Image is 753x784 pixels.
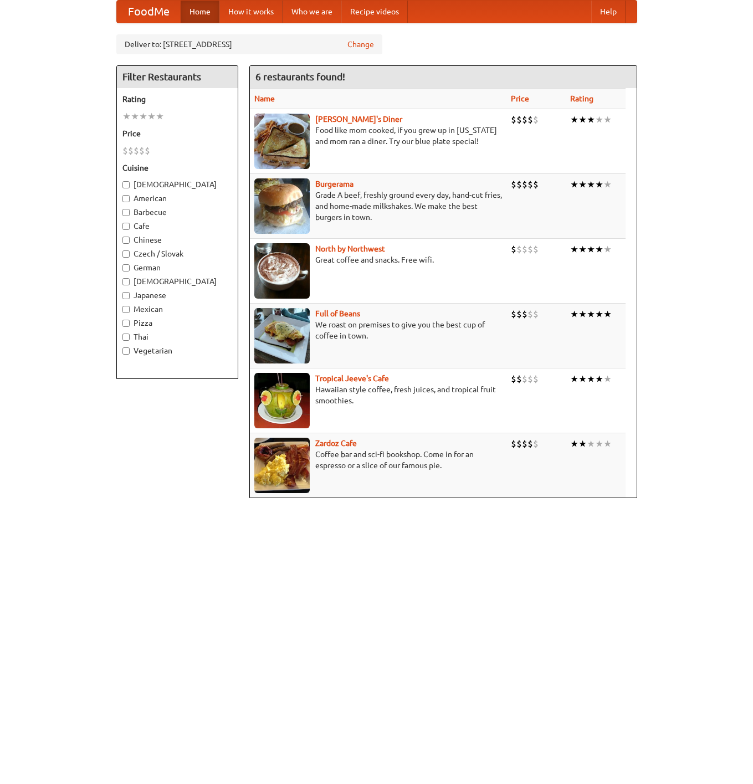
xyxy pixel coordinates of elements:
[516,308,522,320] li: $
[122,181,130,188] input: [DEMOGRAPHIC_DATA]
[254,319,502,341] p: We roast on premises to give you the best cup of coffee in town.
[570,94,593,103] a: Rating
[315,244,385,253] a: North by Northwest
[122,94,232,105] h5: Rating
[122,237,130,244] input: Chinese
[254,178,310,234] img: burgerama.jpg
[122,304,232,315] label: Mexican
[591,1,626,23] a: Help
[570,373,578,385] li: ★
[122,234,232,245] label: Chinese
[139,145,145,157] li: $
[578,178,587,191] li: ★
[341,1,408,23] a: Recipe videos
[511,243,516,255] li: $
[122,276,232,287] label: [DEMOGRAPHIC_DATA]
[603,438,612,450] li: ★
[122,292,130,299] input: Japanese
[522,243,527,255] li: $
[595,308,603,320] li: ★
[603,243,612,255] li: ★
[254,125,502,147] p: Food like mom cooked, if you grew up in [US_STATE] and mom ran a diner. Try our blue plate special!
[578,114,587,126] li: ★
[254,308,310,363] img: beans.jpg
[122,250,130,258] input: Czech / Slovak
[578,438,587,450] li: ★
[587,243,595,255] li: ★
[522,114,527,126] li: $
[122,209,130,216] input: Barbecue
[516,178,522,191] li: $
[116,34,382,54] div: Deliver to: [STREET_ADDRESS]
[139,110,147,122] li: ★
[254,384,502,406] p: Hawaiian style coffee, fresh juices, and tropical fruit smoothies.
[516,438,522,450] li: $
[527,373,533,385] li: $
[522,178,527,191] li: $
[315,374,389,383] b: Tropical Jeeve's Cafe
[122,331,232,342] label: Thai
[128,145,134,157] li: $
[511,94,529,103] a: Price
[511,438,516,450] li: $
[516,114,522,126] li: $
[587,178,595,191] li: ★
[533,438,539,450] li: $
[117,1,181,23] a: FoodMe
[595,243,603,255] li: ★
[122,264,130,271] input: German
[522,308,527,320] li: $
[181,1,219,23] a: Home
[122,306,130,313] input: Mexican
[603,373,612,385] li: ★
[587,373,595,385] li: ★
[603,178,612,191] li: ★
[122,110,131,122] li: ★
[122,193,232,204] label: American
[315,309,360,318] a: Full of Beans
[570,438,578,450] li: ★
[533,178,539,191] li: $
[122,347,130,355] input: Vegetarian
[595,114,603,126] li: ★
[122,262,232,273] label: German
[578,243,587,255] li: ★
[315,180,354,188] a: Burgerama
[527,114,533,126] li: $
[516,243,522,255] li: $
[527,438,533,450] li: $
[533,373,539,385] li: $
[254,189,502,223] p: Grade A beef, freshly ground every day, hand-cut fries, and home-made milkshakes. We make the bes...
[522,373,527,385] li: $
[570,178,578,191] li: ★
[254,254,502,265] p: Great coffee and snacks. Free wifi.
[134,145,139,157] li: $
[122,278,130,285] input: [DEMOGRAPHIC_DATA]
[347,39,374,50] a: Change
[147,110,156,122] li: ★
[570,308,578,320] li: ★
[117,66,238,88] h4: Filter Restaurants
[587,308,595,320] li: ★
[145,145,150,157] li: $
[570,114,578,126] li: ★
[122,317,232,329] label: Pizza
[570,243,578,255] li: ★
[122,334,130,341] input: Thai
[603,114,612,126] li: ★
[533,114,539,126] li: $
[255,71,345,82] ng-pluralize: 6 restaurants found!
[122,248,232,259] label: Czech / Slovak
[587,438,595,450] li: ★
[122,145,128,157] li: $
[122,320,130,327] input: Pizza
[254,373,310,428] img: jeeves.jpg
[587,114,595,126] li: ★
[254,114,310,169] img: sallys.jpg
[603,308,612,320] li: ★
[516,373,522,385] li: $
[511,308,516,320] li: $
[527,243,533,255] li: $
